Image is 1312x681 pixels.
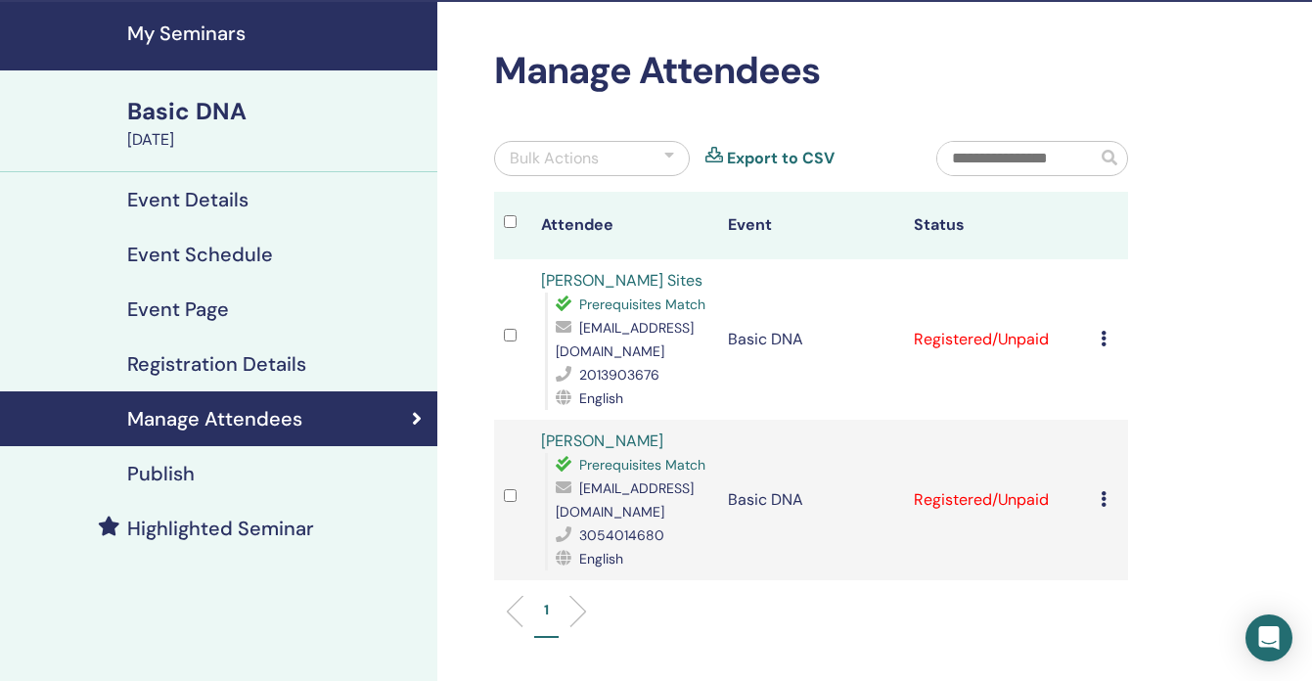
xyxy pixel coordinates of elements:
[556,319,694,360] span: [EMAIL_ADDRESS][DOMAIN_NAME]
[510,147,599,170] div: Bulk Actions
[904,192,1091,259] th: Status
[1245,614,1292,661] div: Open Intercom Messenger
[115,95,437,152] a: Basic DNA[DATE]
[579,366,659,384] span: 2013903676
[579,550,623,567] span: English
[127,128,426,152] div: [DATE]
[579,456,705,474] span: Prerequisites Match
[718,192,905,259] th: Event
[127,462,195,485] h4: Publish
[127,517,314,540] h4: Highlighted Seminar
[127,352,306,376] h4: Registration Details
[541,270,702,291] a: [PERSON_NAME] Sites
[579,389,623,407] span: English
[127,297,229,321] h4: Event Page
[127,95,426,128] div: Basic DNA
[127,188,249,211] h4: Event Details
[127,407,302,431] h4: Manage Attendees
[727,147,835,170] a: Export to CSV
[494,49,1128,94] h2: Manage Attendees
[718,420,905,580] td: Basic DNA
[718,259,905,420] td: Basic DNA
[544,600,549,620] p: 1
[127,243,273,266] h4: Event Schedule
[579,526,664,544] span: 3054014680
[579,295,705,313] span: Prerequisites Match
[556,479,694,521] span: [EMAIL_ADDRESS][DOMAIN_NAME]
[541,431,663,451] a: [PERSON_NAME]
[531,192,718,259] th: Attendee
[127,22,426,45] h4: My Seminars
